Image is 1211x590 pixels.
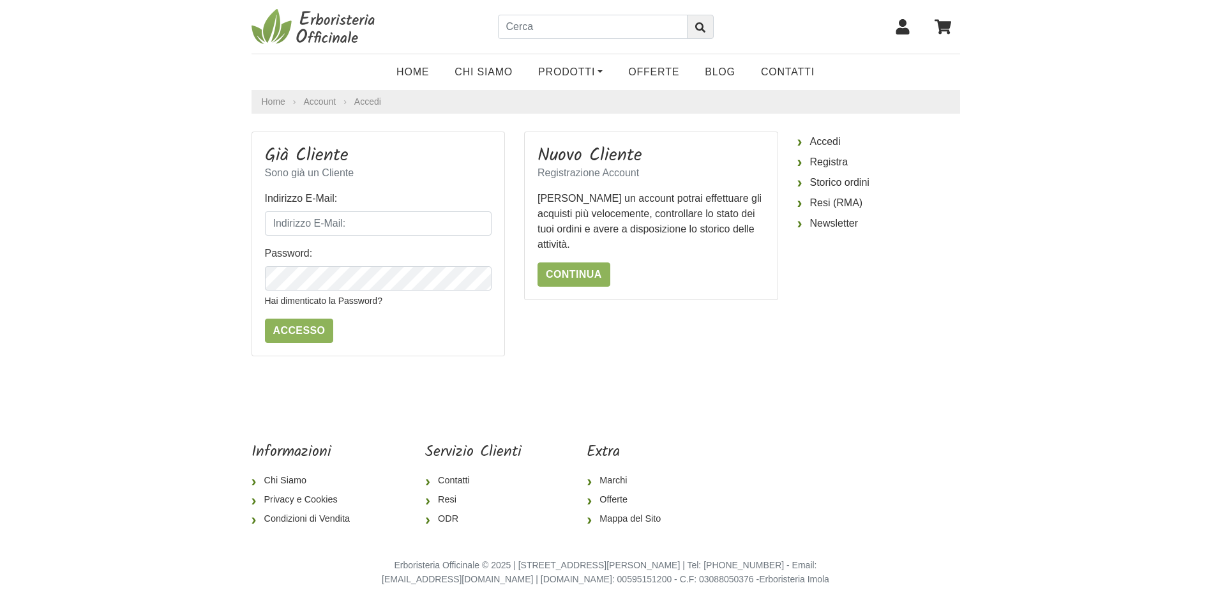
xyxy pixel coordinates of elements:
[265,246,313,261] label: Password:
[384,59,442,85] a: Home
[692,59,748,85] a: Blog
[587,510,671,529] a: Mappa del Sito
[442,59,525,85] a: Chi Siamo
[252,471,360,490] a: Chi Siamo
[538,262,610,287] a: Continua
[797,193,960,213] a: Resi (RMA)
[425,443,522,462] h5: Servizio Clienti
[538,165,765,181] p: Registrazione Account
[587,443,671,462] h5: Extra
[538,191,765,252] p: [PERSON_NAME] un account potrai effettuare gli acquisti più velocemente, controllare lo stato dei...
[425,510,522,529] a: ODR
[252,510,360,529] a: Condizioni di Vendita
[748,59,827,85] a: Contatti
[797,172,960,193] a: Storico ordini
[538,145,765,167] h3: Nuovo Cliente
[615,59,692,85] a: OFFERTE
[525,59,615,85] a: Prodotti
[382,560,829,584] small: Erboristeria Officinale © 2025 | [STREET_ADDRESS][PERSON_NAME] | Tel: [PHONE_NUMBER] - Email: [EM...
[498,15,688,39] input: Cerca
[252,90,960,114] nav: breadcrumb
[252,490,360,510] a: Privacy e Cookies
[265,319,334,343] input: Accesso
[262,95,285,109] a: Home
[354,96,381,107] a: Accedi
[265,211,492,236] input: Indirizzo E-Mail:
[304,95,336,109] a: Account
[252,8,379,46] img: Erboristeria Officinale
[759,574,829,584] a: Erboristeria Imola
[265,296,382,306] a: Hai dimenticato la Password?
[797,132,960,152] a: Accedi
[797,213,960,234] a: Newsletter
[587,471,671,490] a: Marchi
[736,443,959,488] iframe: fb:page Facebook Social Plugin
[265,165,492,181] p: Sono già un Cliente
[252,443,360,462] h5: Informazioni
[587,490,671,510] a: Offerte
[265,191,338,206] label: Indirizzo E-Mail:
[425,490,522,510] a: Resi
[425,471,522,490] a: Contatti
[797,152,960,172] a: Registra
[265,145,492,167] h3: Già Cliente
